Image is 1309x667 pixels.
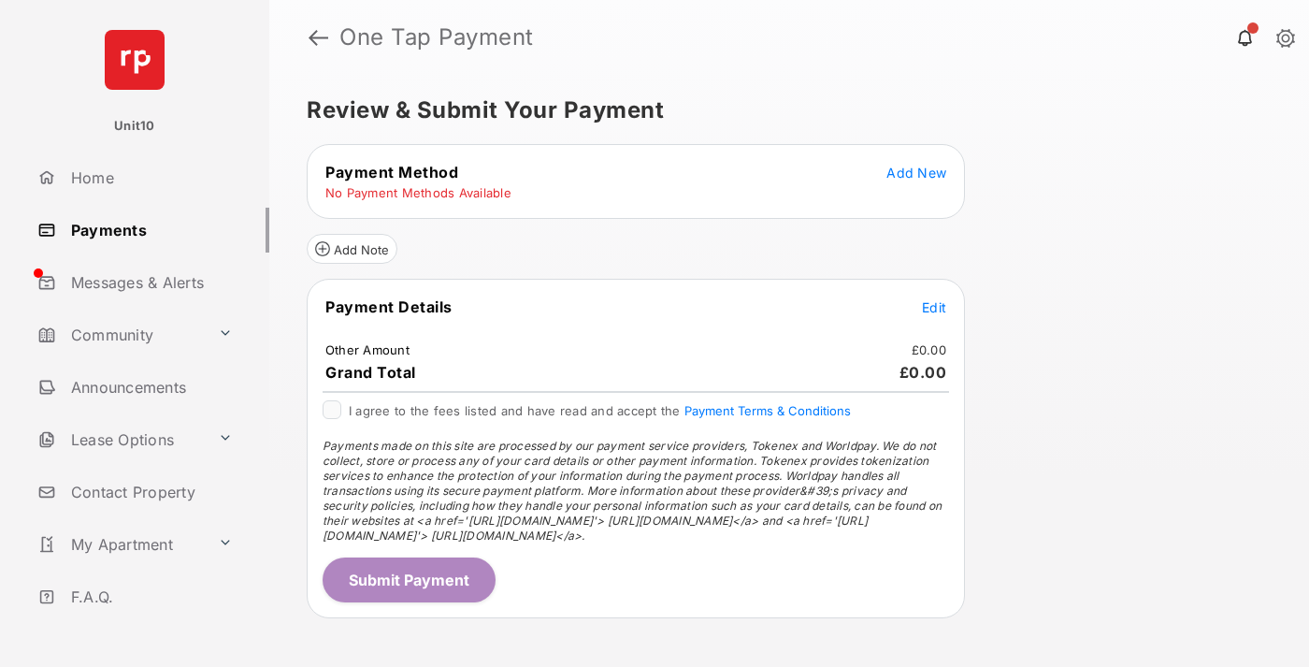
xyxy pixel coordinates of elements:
button: Submit Payment [323,558,496,602]
a: My Apartment [30,522,210,567]
strong: One Tap Payment [339,26,534,49]
span: £0.00 [899,363,947,382]
span: Add New [886,165,946,181]
a: Messages & Alerts [30,260,269,305]
a: F.A.Q. [30,574,269,619]
span: Edit [922,299,946,315]
a: Payments [30,208,269,253]
p: Unit10 [114,117,155,136]
button: Add New [886,163,946,181]
span: I agree to the fees listed and have read and accept the [349,403,851,418]
td: £0.00 [911,341,947,358]
td: No Payment Methods Available [324,184,512,201]
h5: Review & Submit Your Payment [307,99,1257,122]
a: Home [30,155,269,200]
a: Contact Property [30,470,269,515]
button: I agree to the fees listed and have read and accept the [684,403,851,418]
span: Payment Details [325,297,453,316]
a: Lease Options [30,417,210,462]
span: Grand Total [325,363,416,382]
a: Announcements [30,365,269,410]
button: Add Note [307,234,397,264]
button: Edit [922,297,946,316]
img: svg+xml;base64,PHN2ZyB4bWxucz0iaHR0cDovL3d3dy53My5vcmcvMjAwMC9zdmciIHdpZHRoPSI2NCIgaGVpZ2h0PSI2NC... [105,30,165,90]
span: Payment Method [325,163,458,181]
td: Other Amount [324,341,410,358]
span: Payments made on this site are processed by our payment service providers, Tokenex and Worldpay. ... [323,439,942,543]
a: Community [30,312,210,357]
